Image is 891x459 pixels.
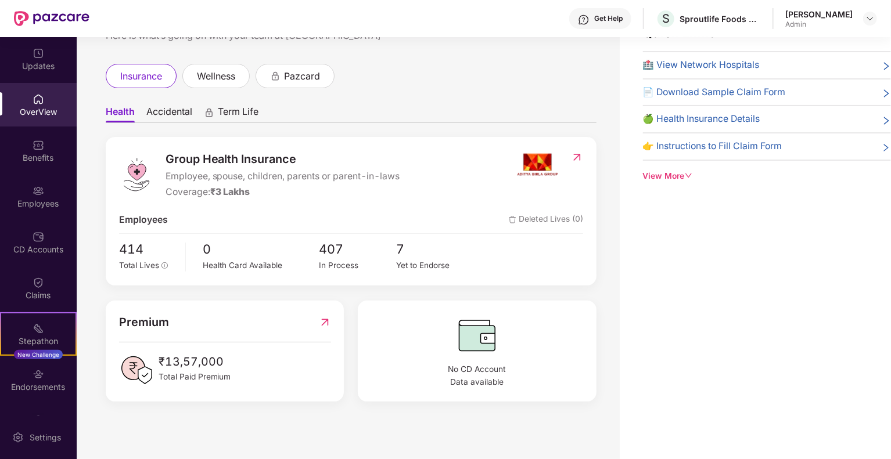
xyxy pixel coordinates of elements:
[643,85,786,100] span: 📄 Download Sample Claim Form
[119,213,168,227] span: Employees
[643,139,782,154] span: 👉 Instructions to Fill Claim Form
[509,216,516,223] img: deleteIcon
[218,106,258,122] span: Term Life
[166,150,400,168] span: Group Health Insurance
[397,240,474,259] span: 7
[159,353,231,371] span: ₹13,57,000
[33,414,44,426] img: svg+xml;base64,PHN2ZyBpZD0iTXlfT3JkZXJzIiBkYXRhLW5hbWU9Ik15IE9yZGVycyIgeG1sbnM9Imh0dHA6Ly93d3cudz...
[270,70,281,81] div: animation
[685,172,693,180] span: down
[865,14,875,23] img: svg+xml;base64,PHN2ZyBpZD0iRHJvcGRvd24tMzJ4MzIiIHhtbG5zPSJodHRwOi8vd3d3LnczLm9yZy8yMDAwL3N2ZyIgd2...
[119,240,177,259] span: 414
[33,139,44,151] img: svg+xml;base64,PHN2ZyBpZD0iQmVuZWZpdHMiIHhtbG5zPSJodHRwOi8vd3d3LnczLm9yZy8yMDAwL3N2ZyIgd2lkdGg9Ij...
[33,48,44,59] img: svg+xml;base64,PHN2ZyBpZD0iVXBkYXRlZCIgeG1sbnM9Imh0dHA6Ly93d3cudzMub3JnLzIwMDAvc3ZnIiB3aWR0aD0iMj...
[203,240,319,259] span: 0
[166,185,400,200] div: Coverage:
[785,20,853,29] div: Admin
[571,151,583,163] img: RedirectIcon
[882,88,891,100] span: right
[882,114,891,127] span: right
[210,186,250,197] span: ₹3 Lakhs
[166,169,400,184] span: Employee, spouse, children, parents or parent-in-laws
[203,259,319,272] div: Health Card Available
[33,368,44,380] img: svg+xml;base64,PHN2ZyBpZD0iRW5kb3JzZW1lbnRzIiB4bWxucz0iaHR0cDovL3d3dy53My5vcmcvMjAwMC9zdmciIHdpZH...
[371,363,583,388] span: No CD Account Data available
[509,213,583,227] span: Deleted Lives (0)
[643,170,891,183] div: View More
[680,13,761,24] div: Sproutlife Foods Private Limited
[319,259,396,272] div: In Process
[26,432,64,443] div: Settings
[14,11,89,26] img: New Pazcare Logo
[643,112,760,127] span: 🍏 Health Insurance Details
[197,69,235,84] span: wellness
[516,150,559,179] img: insurerIcon
[14,350,63,359] div: New Challenge
[33,323,44,334] img: svg+xml;base64,PHN2ZyB4bWxucz0iaHR0cDovL3d3dy53My5vcmcvMjAwMC9zdmciIHdpZHRoPSIyMSIgaGVpZ2h0PSIyMC...
[319,313,331,331] img: RedirectIcon
[319,240,396,259] span: 407
[882,142,891,154] span: right
[33,93,44,105] img: svg+xml;base64,PHN2ZyBpZD0iSG9tZSIgeG1sbnM9Imh0dHA6Ly93d3cudzMub3JnLzIwMDAvc3ZnIiB3aWR0aD0iMjAiIG...
[119,261,159,270] span: Total Lives
[204,107,214,117] div: animation
[785,9,853,20] div: [PERSON_NAME]
[643,58,760,73] span: 🏥 View Network Hospitals
[33,185,44,197] img: svg+xml;base64,PHN2ZyBpZD0iRW1wbG95ZWVzIiB4bWxucz0iaHR0cDovL3d3dy53My5vcmcvMjAwMC9zdmciIHdpZHRoPS...
[594,14,623,23] div: Get Help
[882,60,891,73] span: right
[120,69,162,84] span: insurance
[397,259,474,272] div: Yet to Endorse
[33,277,44,288] img: svg+xml;base64,PHN2ZyBpZD0iQ2xhaW0iIHhtbG5zPSJodHRwOi8vd3d3LnczLm9yZy8yMDAwL3N2ZyIgd2lkdGg9IjIwIi...
[284,69,320,84] span: pazcard
[119,353,154,388] img: PaidPremiumIcon
[578,14,590,26] img: svg+xml;base64,PHN2ZyBpZD0iSGVscC0zMngzMiIgeG1sbnM9Imh0dHA6Ly93d3cudzMub3JnLzIwMDAvc3ZnIiB3aWR0aD...
[159,371,231,384] span: Total Paid Premium
[12,432,24,443] img: svg+xml;base64,PHN2ZyBpZD0iU2V0dGluZy0yMHgyMCIgeG1sbnM9Imh0dHA6Ly93d3cudzMub3JnLzIwMDAvc3ZnIiB3aW...
[161,262,168,269] span: info-circle
[146,106,192,122] span: Accidental
[662,12,670,26] span: S
[106,106,135,122] span: Health
[119,157,154,192] img: logo
[33,231,44,243] img: svg+xml;base64,PHN2ZyBpZD0iQ0RfQWNjb3VudHMiIGRhdGEtbmFtZT0iQ0QgQWNjb3VudHMiIHhtbG5zPSJodHRwOi8vd3...
[119,313,169,331] span: Premium
[1,335,76,347] div: Stepathon
[371,313,583,357] img: CDBalanceIcon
